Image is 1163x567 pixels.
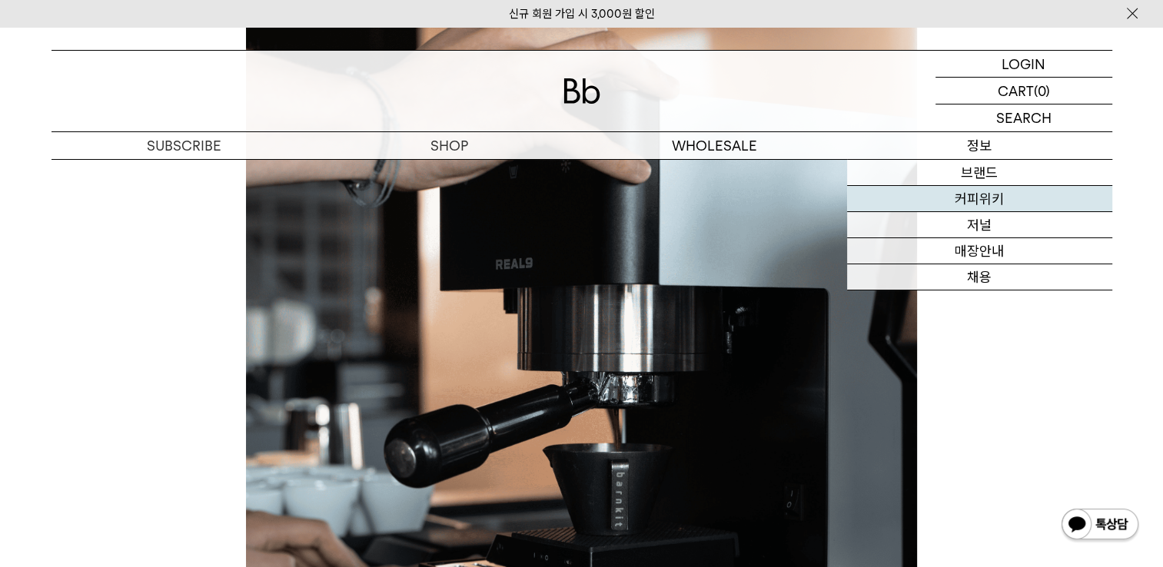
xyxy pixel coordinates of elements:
[582,132,847,159] p: WHOLESALE
[847,238,1112,264] a: 매장안내
[998,78,1034,104] p: CART
[847,212,1112,238] a: 저널
[847,186,1112,212] a: 커피위키
[509,7,655,21] a: 신규 회원 가입 시 3,000원 할인
[935,78,1112,104] a: CART (0)
[1060,507,1140,544] img: 카카오톡 채널 1:1 채팅 버튼
[1002,51,1045,77] p: LOGIN
[563,78,600,104] img: 로고
[52,132,317,159] a: SUBSCRIBE
[847,160,1112,186] a: 브랜드
[996,104,1052,131] p: SEARCH
[935,51,1112,78] a: LOGIN
[847,132,1112,159] p: 정보
[847,264,1112,290] a: 채용
[1034,78,1050,104] p: (0)
[317,132,582,159] a: SHOP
